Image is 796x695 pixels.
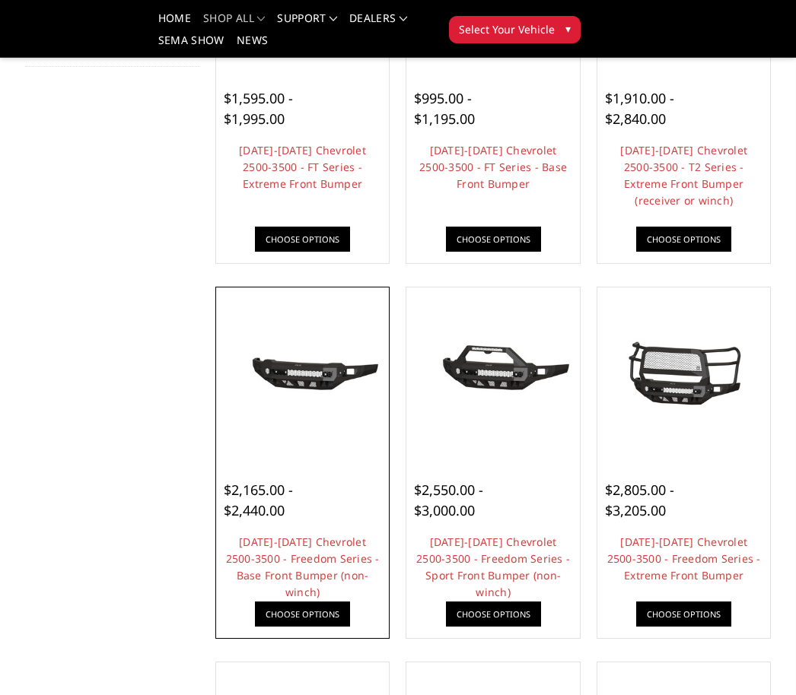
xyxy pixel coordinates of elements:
a: [DATE]-[DATE] Chevrolet 2500-3500 - Freedom Series - Extreme Front Bumper [607,535,761,582]
a: Choose Options [255,601,350,627]
a: [DATE]-[DATE] Chevrolet 2500-3500 - Freedom Series - Sport Front Bumper (non-winch) [416,535,570,599]
a: Choose Options [446,601,541,627]
span: $1,595.00 - $1,995.00 [224,89,293,128]
a: Home [158,13,191,35]
a: [DATE]-[DATE] Chevrolet 2500-3500 - FT Series - Extreme Front Bumper [239,143,366,191]
img: 2024-2025 Chevrolet 2500-3500 - Freedom Series - Extreme Front Bumper [601,335,767,412]
a: Support [277,13,337,35]
a: Choose Options [446,227,541,252]
img: 2024-2025 Chevrolet 2500-3500 - Freedom Series - Sport Front Bumper (non-winch) [410,335,576,412]
a: Choose Options [636,227,731,252]
span: Select Your Vehicle [459,21,555,37]
a: 2024-2025 Chevrolet 2500-3500 - Freedom Series - Base Front Bumper (non-winch) [220,291,386,457]
button: Select Your Vehicle [449,16,581,43]
img: 2024-2025 Chevrolet 2500-3500 - Freedom Series - Base Front Bumper (non-winch) [220,335,386,412]
a: 2024-2025 Chevrolet 2500-3500 - Freedom Series - Extreme Front Bumper [601,291,767,457]
a: 2024-2025 Chevrolet 2500-3500 - Freedom Series - Sport Front Bumper (non-winch) [410,291,576,457]
span: ▾ [565,21,571,36]
a: SEMA Show [158,35,224,57]
span: $2,805.00 - $3,205.00 [605,481,674,519]
span: $1,910.00 - $2,840.00 [605,89,674,128]
span: $2,165.00 - $2,440.00 [224,481,293,519]
a: News [237,35,268,57]
a: shop all [203,13,265,35]
a: [DATE]-[DATE] Chevrolet 2500-3500 - Freedom Series - Base Front Bumper (non-winch) [226,535,380,599]
span: $2,550.00 - $3,000.00 [414,481,483,519]
a: [DATE]-[DATE] Chevrolet 2500-3500 - FT Series - Base Front Bumper [419,143,567,191]
a: Dealers [349,13,407,35]
a: Choose Options [636,601,731,627]
a: Choose Options [255,227,350,252]
span: $995.00 - $1,195.00 [414,89,475,128]
a: [DATE]-[DATE] Chevrolet 2500-3500 - T2 Series - Extreme Front Bumper (receiver or winch) [620,143,747,208]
